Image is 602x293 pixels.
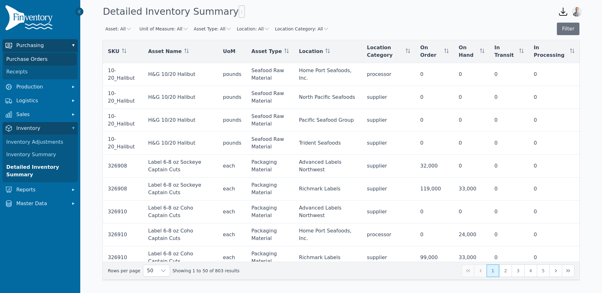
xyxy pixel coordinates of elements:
div: 0 [534,93,574,101]
div: 0 [459,93,484,101]
td: Packaging Material [246,178,294,200]
button: Page 2 [499,264,512,277]
button: Unit of Measure: All [140,26,189,32]
div: 0 [534,208,574,216]
td: 10-20_Halibut [103,109,143,132]
button: Filter [557,23,579,35]
div: 0 [534,139,574,147]
button: Asset: All [105,26,132,32]
span: UoM [223,48,235,55]
span: On Hand [459,44,478,59]
div: 0 [494,231,524,238]
td: Advanced Labels Northwest [294,155,362,178]
td: each [218,200,246,223]
img: Finventory [5,5,55,33]
td: Packaging Material [246,155,294,178]
div: 0 [494,254,524,261]
td: Richmark Labels [294,246,362,269]
span: Location Category [367,44,403,59]
span: Logistics [16,97,66,104]
td: 10-20_Halibut [103,132,143,155]
td: 10-20_Halibut [103,63,143,86]
td: Label 6-8 oz Sockeye Captain Cuts [143,155,218,178]
div: 0 [420,93,449,101]
td: Seafood Raw Material [246,109,294,132]
span: Reports [16,186,66,194]
td: Advanced Labels Northwest [294,200,362,223]
div: 0 [534,71,574,78]
span: On Order [420,44,442,59]
button: Reports [3,184,78,196]
td: 326908 [103,178,143,200]
div: 0 [420,208,449,216]
div: 0 [459,139,484,147]
div: 0 [494,93,524,101]
div: 0 [494,116,524,124]
td: pounds [218,109,246,132]
div: 0 [494,185,524,193]
td: 326908 [103,155,143,178]
button: Sales [3,108,78,121]
button: Next Page [549,264,562,277]
button: Logistics [3,94,78,107]
td: Seafood Raw Material [246,132,294,155]
td: Label 6-8 oz Coho Captain Cuts [143,223,218,246]
span: Inventory [16,125,66,132]
div: 0 [494,139,524,147]
div: 0 [494,208,524,216]
td: Label 6-8 oz Sockeye Captain Cuts [143,178,218,200]
span: In Transit [494,44,517,59]
td: each [218,246,246,269]
td: supplier [362,246,415,269]
div: 119,000 [420,185,449,193]
div: 33,000 [459,254,484,261]
button: Location: All [237,26,270,32]
td: Home Port Seafoods, Inc. [294,63,362,86]
td: pounds [218,63,246,86]
a: Detailed Inventory Summary [4,161,77,181]
td: 326910 [103,246,143,269]
span: Purchasing [16,42,66,49]
div: 0 [534,185,574,193]
td: pounds [218,86,246,109]
td: North Pacific Seafoods [294,86,362,109]
td: Packaging Material [246,223,294,246]
a: Receipts [4,66,77,78]
td: processor [362,63,415,86]
div: 0 [534,254,574,261]
span: SKU [108,48,119,55]
span: Showing 1 to 50 of 803 results [172,268,240,274]
td: Trident Seafoods [294,132,362,155]
td: each [218,223,246,246]
td: 326910 [103,200,143,223]
button: Asset Type: All [194,26,232,32]
td: Seafood Raw Material [246,86,294,109]
div: 0 [420,116,449,124]
span: Location [299,48,323,55]
td: H&G 10/20 Halibut [143,63,218,86]
td: supplier [362,155,415,178]
div: 0 [420,139,449,147]
td: supplier [362,86,415,109]
td: 10-20_Halibut [103,86,143,109]
span: In Processing [534,44,568,59]
div: 32,000 [420,162,449,170]
td: each [218,155,246,178]
button: Page 3 [512,264,524,277]
div: 0 [494,162,524,170]
button: Purchasing [3,39,78,52]
h1: Detailed Inventory Summary [103,5,245,18]
td: pounds [218,132,246,155]
button: Page 5 [537,264,549,277]
td: processor [362,223,415,246]
a: Inventory Summary [4,148,77,161]
div: 0 [534,162,574,170]
span: Asset Name [148,48,182,55]
div: 0 [534,231,574,238]
a: Inventory Adjustments [4,136,77,148]
a: Purchase Orders [4,53,77,66]
div: 0 [420,231,449,238]
td: Packaging Material [246,200,294,223]
div: 24,000 [459,231,484,238]
button: Inventory [3,122,78,135]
